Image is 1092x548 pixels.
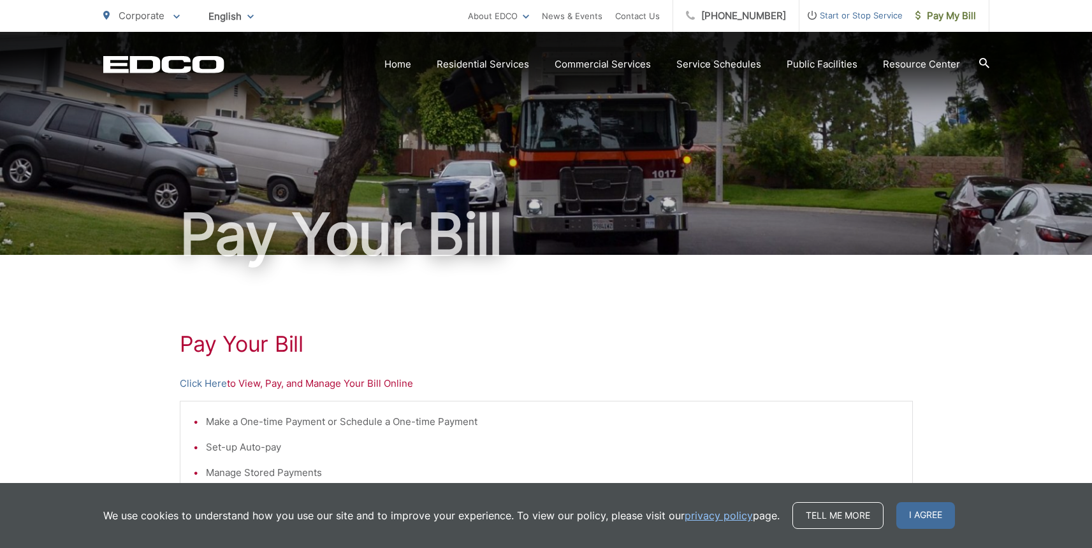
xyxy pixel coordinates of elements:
[103,55,224,73] a: EDCD logo. Return to the homepage.
[180,331,913,357] h1: Pay Your Bill
[676,57,761,72] a: Service Schedules
[199,5,263,27] span: English
[206,414,899,429] li: Make a One-time Payment or Schedule a One-time Payment
[555,57,651,72] a: Commercial Services
[437,57,529,72] a: Residential Services
[206,440,899,455] li: Set-up Auto-pay
[119,10,164,22] span: Corporate
[915,8,976,24] span: Pay My Bill
[180,376,227,391] a: Click Here
[787,57,857,72] a: Public Facilities
[468,8,529,24] a: About EDCO
[103,203,989,266] h1: Pay Your Bill
[896,502,955,529] span: I agree
[206,465,899,480] li: Manage Stored Payments
[103,508,780,523] p: We use cookies to understand how you use our site and to improve your experience. To view our pol...
[180,376,913,391] p: to View, Pay, and Manage Your Bill Online
[615,8,660,24] a: Contact Us
[542,8,602,24] a: News & Events
[883,57,960,72] a: Resource Center
[792,502,884,529] a: Tell me more
[384,57,411,72] a: Home
[685,508,753,523] a: privacy policy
